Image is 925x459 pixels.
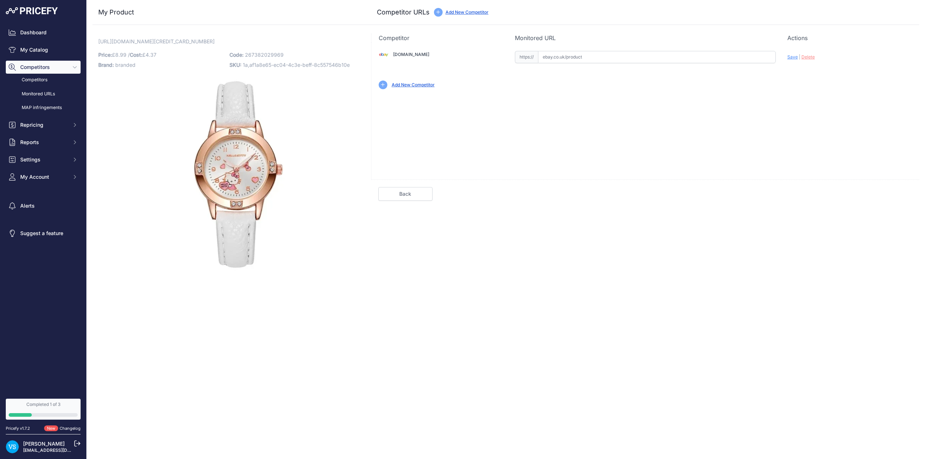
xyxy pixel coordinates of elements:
a: Dashboard [6,26,81,39]
span: [URL][DOMAIN_NAME][CREDIT_CARD_NUMBER] [98,37,215,46]
a: Add New Competitor [392,82,435,87]
a: Monitored URLs [6,88,81,100]
nav: Sidebar [6,26,81,390]
a: Suggest a feature [6,227,81,240]
a: Back [378,187,433,201]
a: Competitors [6,74,81,86]
button: Repricing [6,118,81,131]
span: 8.99 [115,52,126,58]
h3: My Product [98,7,357,17]
span: Delete [801,54,815,60]
span: Code: [229,52,244,58]
span: 1a,af1a8e65-ec04-4c3e-beff-8c557546b10e [243,62,350,68]
div: Pricefy v1.7.2 [6,425,30,432]
span: 4.37 [146,52,156,58]
img: Pricefy Logo [6,7,58,14]
span: My Account [20,173,68,181]
p: Competitor [379,34,503,42]
p: Actions [787,34,912,42]
span: 267382029969 [245,52,284,58]
span: Cost: [130,52,142,58]
a: [DOMAIN_NAME] [393,52,429,57]
span: https:// [515,51,538,63]
a: Completed 1 of 3 [6,399,81,420]
h3: Competitor URLs [377,7,430,17]
span: Price: [98,52,112,58]
span: SKU: [229,62,241,68]
span: | [799,54,800,60]
button: Reports [6,136,81,149]
button: Settings [6,153,81,166]
span: Repricing [20,121,68,129]
span: Save [787,54,798,60]
a: [EMAIL_ADDRESS][DOMAIN_NAME] [23,447,99,453]
a: MAP infringements [6,101,81,114]
a: Add New Competitor [446,9,489,15]
button: Competitors [6,61,81,74]
span: Settings [20,156,68,163]
a: Changelog [60,426,81,431]
a: My Catalog [6,43,81,56]
input: ebay.co.uk/product [538,51,776,63]
span: New [44,425,58,432]
span: branded [115,62,135,68]
span: Reports [20,139,68,146]
div: Completed 1 of 3 [9,402,78,407]
span: Competitors [20,64,68,71]
span: / £ [128,52,156,58]
a: [PERSON_NAME] [23,441,65,447]
a: Alerts [6,199,81,212]
span: Brand: [98,62,114,68]
p: £ [98,50,225,60]
p: Monitored URL [515,34,776,42]
button: My Account [6,170,81,183]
